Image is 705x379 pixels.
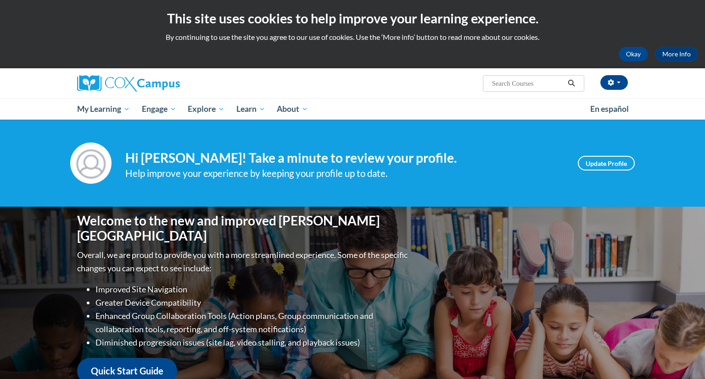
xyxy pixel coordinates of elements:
iframe: Button to launch messaging window [668,342,698,372]
a: Learn [230,99,271,120]
h1: Welcome to the new and improved [PERSON_NAME][GEOGRAPHIC_DATA] [77,213,410,244]
li: Greater Device Compatibility [95,296,410,309]
a: Engage [136,99,182,120]
span: Learn [236,104,265,115]
img: Cox Campus [77,75,180,92]
button: Search [565,78,578,89]
span: Explore [188,104,224,115]
div: Help improve your experience by keeping your profile up to date. [125,166,564,181]
button: Okay [619,47,648,61]
a: En español [584,99,635,119]
a: Cox Campus [77,75,252,92]
a: More Info [655,47,698,61]
li: Diminished progression issues (site lag, video stalling, and playback issues) [95,336,410,349]
button: Account Settings [600,75,628,90]
h2: This site uses cookies to help improve your learning experience. [7,9,698,27]
div: Main menu [63,99,642,120]
span: My Learning [77,104,130,115]
input: Search Courses [491,78,565,89]
a: My Learning [71,99,136,120]
h4: Hi [PERSON_NAME]! Take a minute to review your profile. [125,150,564,166]
a: Explore [182,99,230,120]
img: Profile Image [70,143,112,184]
span: En español [590,104,629,114]
li: Enhanced Group Collaboration Tools (Action plans, Group communication and collaboration tools, re... [95,309,410,336]
a: About [271,99,314,120]
span: About [277,104,308,115]
li: Improved Site Navigation [95,283,410,296]
span: Engage [142,104,176,115]
a: Update Profile [578,156,635,170]
p: Overall, we are proud to provide you with a more streamlined experience. Some of the specific cha... [77,248,410,275]
p: By continuing to use the site you agree to our use of cookies. Use the ‘More info’ button to read... [7,32,698,42]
